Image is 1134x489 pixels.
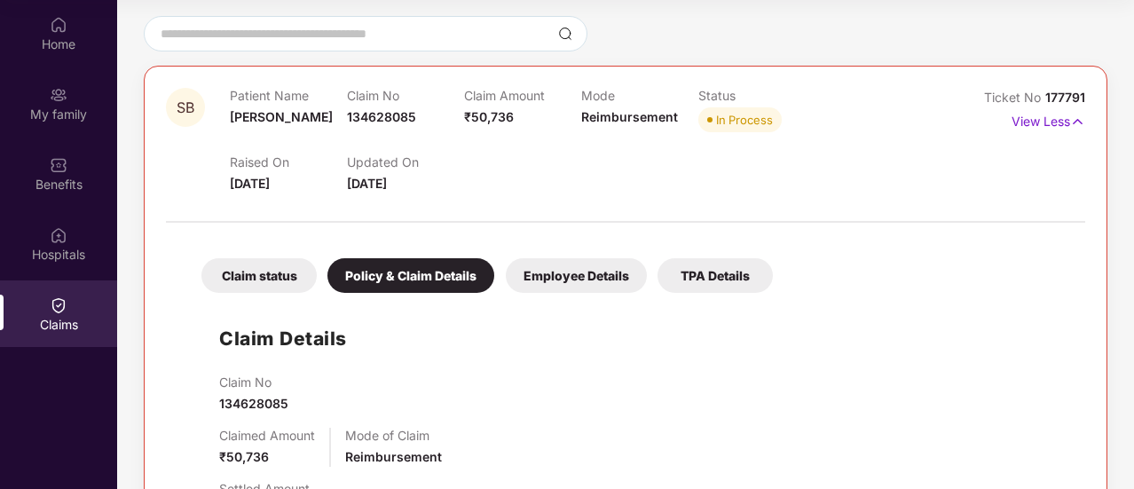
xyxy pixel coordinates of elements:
p: Mode of Claim [345,428,442,443]
span: [PERSON_NAME] [230,109,333,124]
p: Claim Amount [464,88,581,103]
img: svg+xml;base64,PHN2ZyBpZD0iU2VhcmNoLTMyeDMyIiB4bWxucz0iaHR0cDovL3d3dy53My5vcmcvMjAwMC9zdmciIHdpZH... [558,27,572,41]
p: Claim No [347,88,464,103]
p: Updated On [347,154,464,170]
p: Raised On [230,154,347,170]
img: svg+xml;base64,PHN2ZyBpZD0iSG9zcGl0YWxzIiB4bWxucz0iaHR0cDovL3d3dy53My5vcmcvMjAwMC9zdmciIHdpZHRoPS... [50,226,67,244]
div: TPA Details [658,258,773,293]
div: Policy & Claim Details [327,258,494,293]
div: In Process [716,111,773,129]
img: svg+xml;base64,PHN2ZyBpZD0iSG9tZSIgeG1sbnM9Imh0dHA6Ly93d3cudzMub3JnLzIwMDAvc3ZnIiB3aWR0aD0iMjAiIG... [50,16,67,34]
span: Reimbursement [345,449,442,464]
span: [DATE] [230,176,270,191]
span: 134628085 [347,109,416,124]
span: Reimbursement [581,109,678,124]
span: 134628085 [219,396,288,411]
div: Employee Details [506,258,647,293]
p: View Less [1012,107,1085,131]
p: Patient Name [230,88,347,103]
img: svg+xml;base64,PHN2ZyB3aWR0aD0iMjAiIGhlaWdodD0iMjAiIHZpZXdCb3g9IjAgMCAyMCAyMCIgZmlsbD0ibm9uZSIgeG... [50,86,67,104]
img: svg+xml;base64,PHN2ZyBpZD0iQ2xhaW0iIHhtbG5zPSJodHRwOi8vd3d3LnczLm9yZy8yMDAwL3N2ZyIgd2lkdGg9IjIwIi... [50,296,67,314]
p: Claim No [219,375,288,390]
span: [DATE] [347,176,387,191]
span: SB [177,100,194,115]
p: Status [698,88,815,103]
span: 177791 [1045,90,1085,105]
span: ₹50,736 [464,109,514,124]
p: Claimed Amount [219,428,315,443]
p: Mode [581,88,698,103]
h1: Claim Details [219,324,347,353]
img: svg+xml;base64,PHN2ZyBpZD0iQmVuZWZpdHMiIHhtbG5zPSJodHRwOi8vd3d3LnczLm9yZy8yMDAwL3N2ZyIgd2lkdGg9Ij... [50,156,67,174]
img: svg+xml;base64,PHN2ZyB4bWxucz0iaHR0cDovL3d3dy53My5vcmcvMjAwMC9zdmciIHdpZHRoPSIxNyIgaGVpZ2h0PSIxNy... [1070,112,1085,131]
span: ₹50,736 [219,449,269,464]
div: Claim status [201,258,317,293]
span: Ticket No [984,90,1045,105]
